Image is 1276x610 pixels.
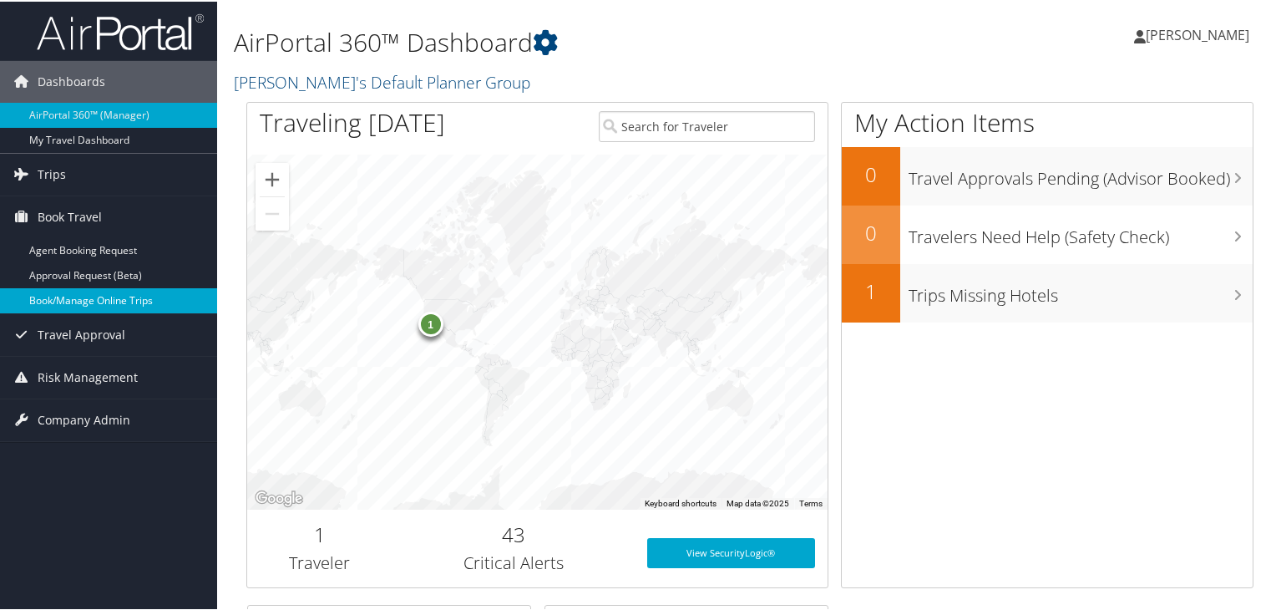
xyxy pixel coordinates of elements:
[1134,8,1266,58] a: [PERSON_NAME]
[842,262,1253,321] a: 1Trips Missing Hotels
[645,496,716,508] button: Keyboard shortcuts
[909,216,1253,247] h3: Travelers Need Help (Safety Check)
[842,159,900,187] h2: 0
[37,11,204,50] img: airportal-logo.png
[251,486,306,508] img: Google
[799,497,823,506] a: Terms (opens in new tab)
[727,497,789,506] span: Map data ©2025
[842,204,1253,262] a: 0Travelers Need Help (Safety Check)
[256,196,289,229] button: Zoom out
[256,161,289,195] button: Zoom in
[842,217,900,246] h2: 0
[38,59,105,101] span: Dashboards
[260,519,380,547] h2: 1
[251,486,306,508] a: Open this area in Google Maps (opens a new window)
[234,23,922,58] h1: AirPortal 360™ Dashboard
[647,536,816,567] a: View SecurityLogic®
[234,69,534,92] a: [PERSON_NAME]'s Default Planner Group
[405,519,622,547] h2: 43
[38,152,66,194] span: Trips
[38,195,102,236] span: Book Travel
[842,104,1253,139] h1: My Action Items
[405,550,622,573] h3: Critical Alerts
[38,313,125,354] span: Travel Approval
[1146,24,1249,43] span: [PERSON_NAME]
[260,550,380,573] h3: Traveler
[842,145,1253,204] a: 0Travel Approvals Pending (Advisor Booked)
[38,355,138,397] span: Risk Management
[418,310,443,335] div: 1
[842,276,900,304] h2: 1
[260,104,445,139] h1: Traveling [DATE]
[599,109,816,140] input: Search for Traveler
[909,157,1253,189] h3: Travel Approvals Pending (Advisor Booked)
[909,274,1253,306] h3: Trips Missing Hotels
[38,398,130,440] span: Company Admin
